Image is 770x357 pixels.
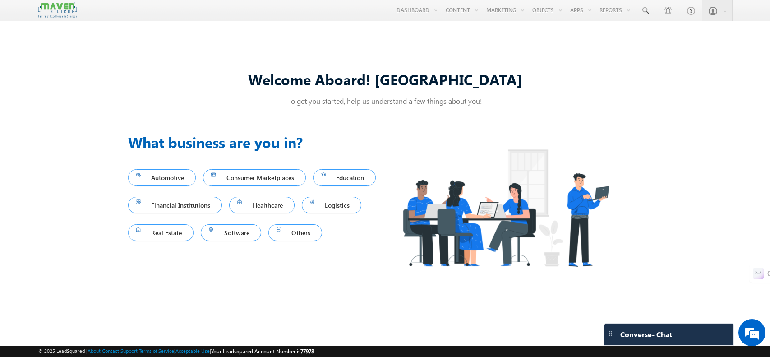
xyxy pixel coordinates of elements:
[237,199,286,211] span: Healthcare
[310,199,354,211] span: Logistics
[38,347,314,356] span: © 2025 LeadSquared | | | | |
[136,199,214,211] span: Financial Institutions
[385,131,626,284] img: Industry.png
[620,330,672,338] span: Converse - Chat
[139,348,174,354] a: Terms of Service
[211,172,298,184] span: Consumer Marketplaces
[128,96,642,106] p: To get you started, help us understand a few things about you!
[136,172,188,184] span: Automotive
[300,348,314,355] span: 77978
[211,348,314,355] span: Your Leadsquared Account Number is
[102,348,138,354] a: Contact Support
[175,348,210,354] a: Acceptable Use
[136,227,186,239] span: Real Estate
[277,227,314,239] span: Others
[88,348,101,354] a: About
[128,70,642,89] div: Welcome Aboard! [GEOGRAPHIC_DATA]
[321,172,368,184] span: Education
[128,131,385,153] h3: What business are you in?
[38,2,76,18] img: Custom Logo
[209,227,253,239] span: Software
[607,330,614,337] img: carter-drag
